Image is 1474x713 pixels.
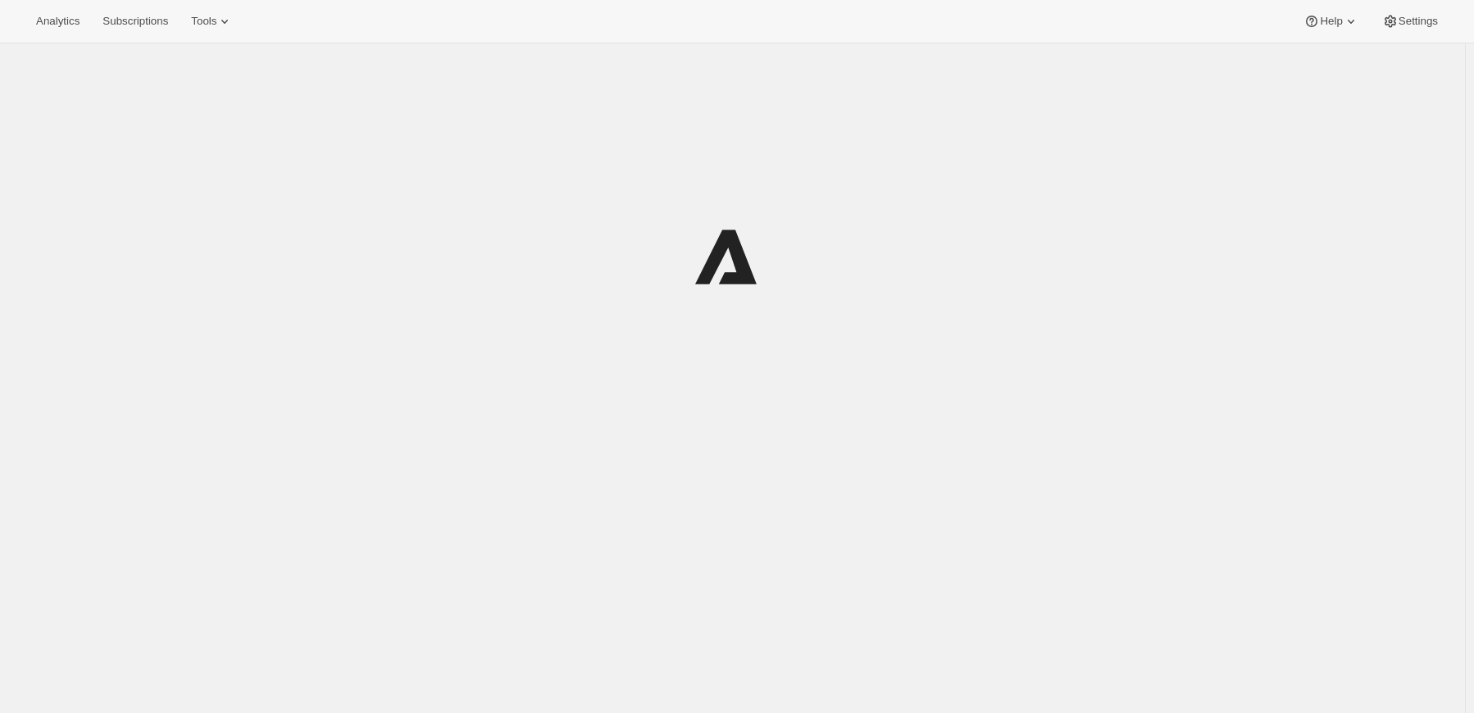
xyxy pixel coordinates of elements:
span: Analytics [36,15,80,28]
button: Settings [1372,10,1448,33]
button: Help [1294,10,1368,33]
button: Tools [181,10,243,33]
button: Analytics [26,10,89,33]
span: Settings [1399,15,1438,28]
span: Help [1320,15,1342,28]
span: Subscriptions [102,15,168,28]
button: Subscriptions [93,10,178,33]
span: Tools [191,15,216,28]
